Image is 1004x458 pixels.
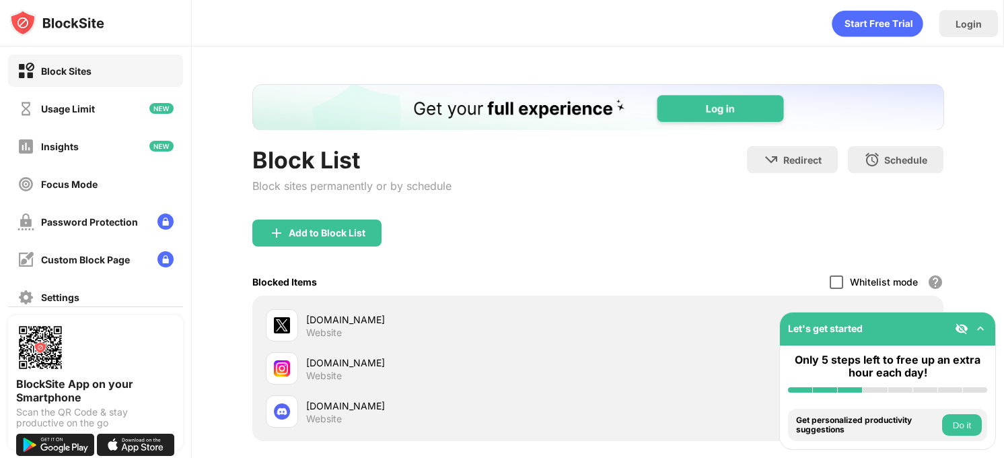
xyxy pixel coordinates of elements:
div: BlockSite App on your Smartphone [16,377,175,404]
img: new-icon.svg [149,103,174,114]
img: eye-not-visible.svg [955,322,968,335]
img: block-on.svg [17,63,34,79]
img: favicons [274,403,290,420]
div: Usage Limit [41,103,95,115]
iframe: Banner [252,84,944,130]
button: Do it [942,414,982,436]
div: Settings [41,292,79,303]
img: insights-off.svg [17,138,34,155]
img: get-it-on-google-play.svg [16,434,94,456]
img: favicons [274,360,290,377]
img: time-usage-off.svg [17,100,34,117]
img: options-page-qr-code.png [16,323,65,372]
div: Get personalized productivity suggestions [796,416,939,435]
div: Custom Block Page [41,254,130,265]
div: Scan the QR Code & stay productive on the go [16,407,175,428]
img: settings-off.svg [17,289,34,306]
div: [DOMAIN_NAME] [306,356,598,370]
div: [DOMAIN_NAME] [306,313,598,327]
div: Insights [41,141,79,152]
div: Website [306,413,342,425]
img: new-icon.svg [149,141,174,152]
img: customize-block-page-off.svg [17,251,34,268]
img: focus-off.svg [17,176,34,193]
img: password-protection-off.svg [17,214,34,230]
iframe: Sign in with Google Dialog [727,13,991,170]
div: Add to Block List [289,228,365,238]
div: Password Protection [41,216,138,228]
img: download-on-the-app-store.svg [97,434,175,456]
div: Block List [252,146,452,174]
div: Website [306,370,342,382]
div: Website [306,327,342,339]
div: Only 5 steps left to free up an extra hour each day! [788,354,987,379]
div: animation [832,10,923,37]
div: Block sites permanently or by schedule [252,179,452,193]
img: favicons [274,317,290,333]
div: Blocked Items [252,276,317,288]
div: Let's get started [788,323,863,334]
div: Block Sites [41,65,92,77]
div: [DOMAIN_NAME] [306,399,598,413]
img: logo-blocksite.svg [9,9,104,36]
img: lock-menu.svg [157,251,174,267]
div: Whitelist mode [850,276,918,288]
div: Focus Mode [41,178,98,190]
img: omni-setup-toggle.svg [974,322,987,335]
img: lock-menu.svg [157,214,174,230]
